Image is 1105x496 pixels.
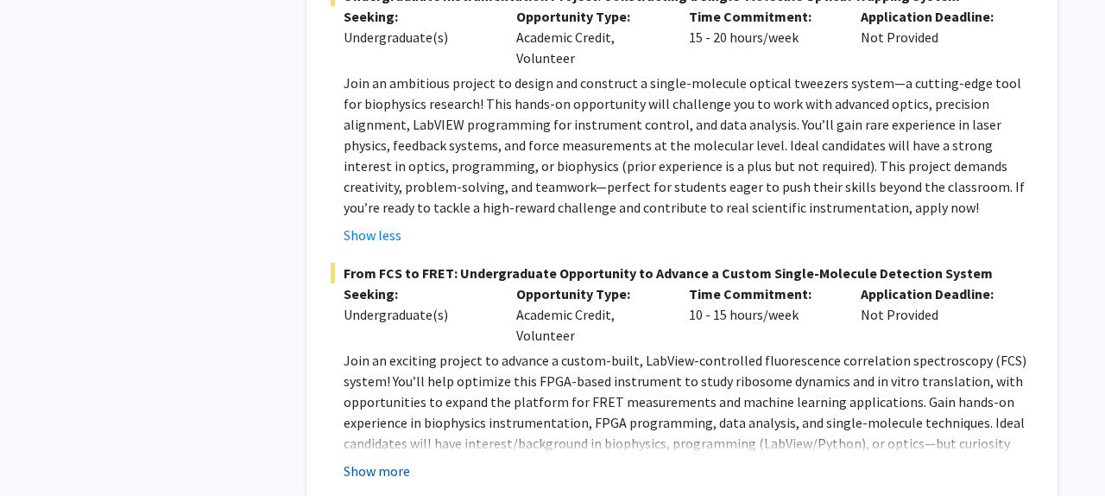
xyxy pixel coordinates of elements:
[689,6,836,27] p: Time Commitment:
[848,283,1020,346] div: Not Provided
[344,74,1025,216] span: Join an ambitious project to design and construct a single-molecule optical tweezers system—a cut...
[344,225,401,245] button: Show less
[344,283,490,304] p: Seeking:
[503,6,676,68] div: Academic Credit, Volunteer
[676,283,849,346] div: 10 - 15 hours/week
[344,304,490,325] div: Undergraduate(s)
[676,6,849,68] div: 15 - 20 hours/week
[344,352,1026,493] span: Join an exciting project to advance a custom-built, LabView-controlled fluorescence correlation s...
[848,6,1020,68] div: Not Provided
[344,461,410,481] button: Show more
[344,6,490,27] p: Seeking:
[516,283,663,304] p: Opportunity Type:
[516,6,663,27] p: Opportunity Type:
[861,6,1007,27] p: Application Deadline:
[861,283,1007,304] p: Application Deadline:
[331,263,1033,283] span: From FCS to FRET: Undergraduate Opportunity to Advance a Custom Single-Molecule Detection System
[13,418,73,483] iframe: Chat
[344,27,490,48] div: Undergraduate(s)
[503,283,676,346] div: Academic Credit, Volunteer
[689,283,836,304] p: Time Commitment:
